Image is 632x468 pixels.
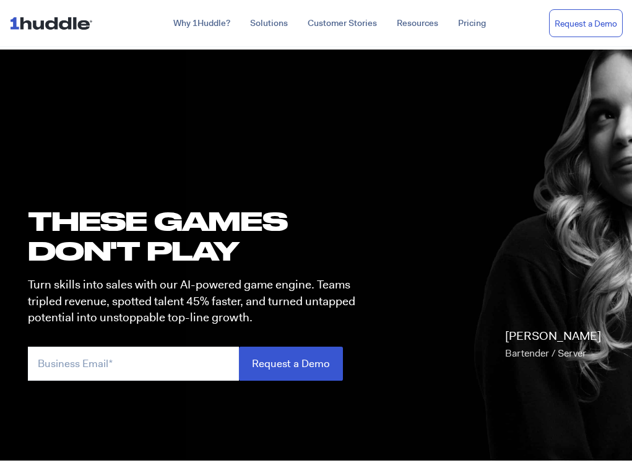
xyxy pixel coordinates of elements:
[549,9,623,38] a: Request a Demo
[28,277,367,326] p: Turn skills into sales with our AI-powered game engine. Teams tripled revenue, spotted talent 45%...
[505,327,601,362] p: [PERSON_NAME]
[505,347,586,360] span: Bartender / Server
[387,12,448,35] a: Resources
[298,12,387,35] a: Customer Stories
[240,12,298,35] a: Solutions
[28,206,379,266] h1: these GAMES DON'T PLAY
[9,11,98,35] img: ...
[239,347,343,381] input: Request a Demo
[28,347,239,381] input: Business Email*
[163,12,240,35] a: Why 1Huddle?
[448,12,496,35] a: Pricing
